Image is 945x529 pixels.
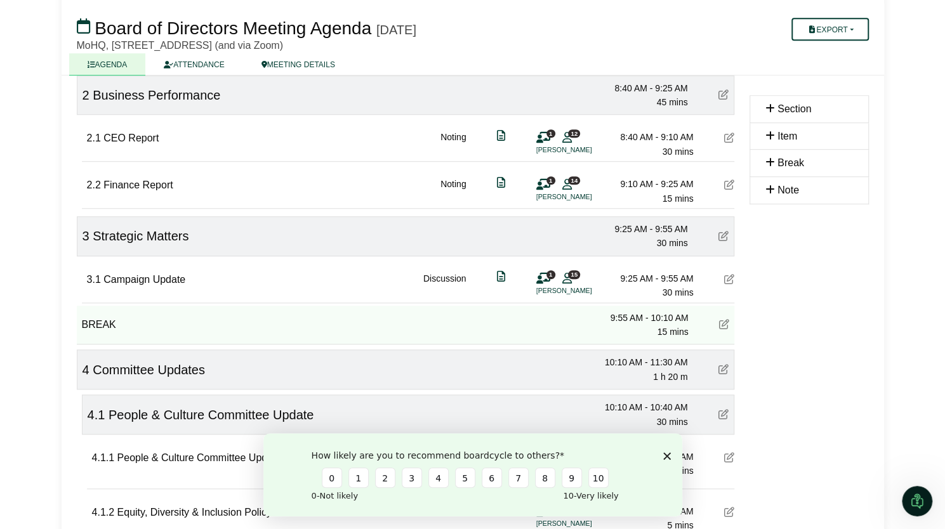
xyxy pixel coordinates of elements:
[599,222,688,236] div: 9:25 AM - 9:55 AM
[93,229,188,243] span: Strategic Matters
[662,147,693,157] span: 30 mins
[656,417,687,427] span: 30 mins
[605,130,694,144] div: 8:40 AM - 9:10 AM
[536,285,631,296] li: [PERSON_NAME]
[109,408,314,422] span: People & Culture Committee Update
[546,129,555,138] span: 1
[568,270,580,278] span: 15
[83,229,89,243] span: 3
[103,133,159,143] span: CEO Report
[88,408,105,422] span: 4.1
[536,145,631,155] li: [PERSON_NAME]
[777,131,797,141] span: Item
[656,238,687,248] span: 30 mins
[92,507,115,518] span: 4.1.2
[605,177,694,191] div: 9:10 AM - 9:25 AM
[376,22,416,37] div: [DATE]
[599,81,688,95] div: 8:40 AM - 9:25 AM
[546,270,555,278] span: 1
[423,271,466,300] div: Discussion
[145,53,242,75] a: ATTENDANCE
[599,355,688,369] div: 10:10 AM - 11:30 AM
[791,18,868,41] button: Export
[605,271,694,285] div: 9:25 AM - 9:55 AM
[69,53,146,75] a: AGENDA
[243,53,354,75] a: MEETING DETAILS
[87,180,101,190] span: 2.2
[546,176,555,185] span: 1
[568,129,580,138] span: 12
[536,518,631,529] li: [PERSON_NAME]
[662,193,693,204] span: 15 mins
[600,311,689,325] div: 9:55 AM - 10:10 AM
[83,88,89,102] span: 2
[117,507,272,518] span: Equity, Diversity & Inclusion Policy
[93,363,205,377] span: Committee Updates
[93,88,220,102] span: Business Performance
[77,40,283,51] span: MoHQ, [STREET_ADDRESS] (and via Zoom)
[662,287,693,297] span: 30 mins
[536,192,631,202] li: [PERSON_NAME]
[92,452,115,463] span: 4.1.1
[87,133,101,143] span: 2.1
[82,319,116,330] span: BREAK
[777,185,799,195] span: Note
[440,177,466,206] div: Noting
[103,274,185,285] span: Campaign Update
[440,130,466,159] div: Noting
[103,180,173,190] span: Finance Report
[599,400,688,414] div: 10:10 AM - 10:40 AM
[568,176,580,185] span: 14
[263,433,682,516] iframe: Survey from Boardcycle
[117,452,282,463] span: People & Culture Committee Update
[902,486,932,516] iframe: Intercom live chat
[87,274,101,285] span: 3.1
[656,97,687,107] span: 45 mins
[777,103,811,114] span: Section
[83,363,89,377] span: 4
[95,18,371,38] span: Board of Directors Meeting Agenda
[777,157,804,168] span: Break
[653,372,687,382] span: 1 h 20 m
[657,327,688,337] span: 15 mins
